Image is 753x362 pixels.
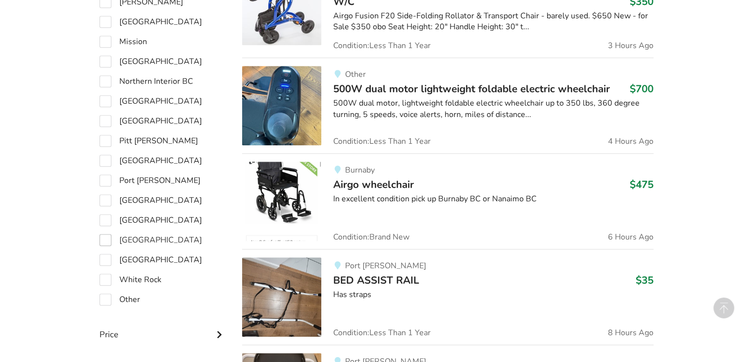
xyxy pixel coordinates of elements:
span: Port [PERSON_NAME] [345,260,426,271]
span: Condition: Brand New [333,233,409,241]
span: Burnaby [345,165,374,176]
a: bedroom equipment-bed assist railPort [PERSON_NAME]BED ASSIST RAIL$35Has strapsCondition:Less Tha... [242,249,653,345]
span: 3 Hours Ago [608,42,653,50]
img: bedroom equipment-bed assist rail [242,257,321,337]
label: [GEOGRAPHIC_DATA] [100,115,202,127]
span: 500W dual motor lightweight foldable electric wheelchair [333,82,610,96]
label: White Rock [100,274,161,286]
span: Other [345,69,365,80]
span: 8 Hours Ago [608,329,653,337]
label: [GEOGRAPHIC_DATA] [100,254,202,266]
div: In excellent condition pick up Burnaby BC or Nanaimo BC [333,193,653,205]
h3: $35 [636,274,653,287]
a: mobility-500w dual motor lightweight foldable electric wheelchairOther500W dual motor lightweight... [242,58,653,153]
span: 6 Hours Ago [608,233,653,241]
label: Port [PERSON_NAME] [100,175,201,186]
label: [GEOGRAPHIC_DATA] [100,56,202,67]
span: 4 Hours Ago [608,137,653,145]
span: Condition: Less Than 1 Year [333,42,431,50]
h3: $700 [630,82,653,95]
span: Airgo wheelchair [333,178,414,191]
div: Has straps [333,289,653,301]
label: Northern Interior BC [100,75,193,87]
div: Price [100,309,226,345]
label: [GEOGRAPHIC_DATA] [100,95,202,107]
span: BED ASSIST RAIL [333,273,419,287]
div: 500W dual motor, lightweight foldable electric wheelchair up to 350 lbs, 360 degree turning, 5 sp... [333,98,653,121]
span: Condition: Less Than 1 Year [333,329,431,337]
label: [GEOGRAPHIC_DATA] [100,16,202,28]
img: mobility-airgo wheelchair [242,162,321,241]
label: Mission [100,36,147,48]
img: mobility-500w dual motor lightweight foldable electric wheelchair [242,66,321,145]
label: Pitt [PERSON_NAME] [100,135,198,147]
label: Other [100,294,140,305]
label: [GEOGRAPHIC_DATA] [100,214,202,226]
div: Airgo Fusion F20 Side-Folding Rollator & Transport Chair - barely used. $650 New - for Sale $350 ... [333,10,653,33]
h3: $475 [630,178,653,191]
a: mobility-airgo wheelchair BurnabyAirgo wheelchair$475In excellent condition pick up Burnaby BC or... [242,153,653,249]
label: [GEOGRAPHIC_DATA] [100,155,202,167]
label: [GEOGRAPHIC_DATA] [100,234,202,246]
label: [GEOGRAPHIC_DATA] [100,194,202,206]
span: Condition: Less Than 1 Year [333,137,431,145]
